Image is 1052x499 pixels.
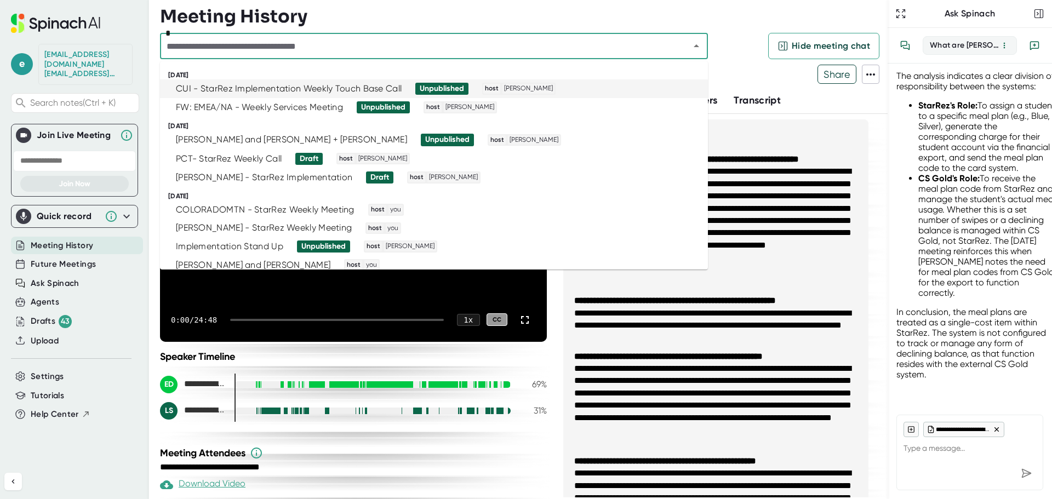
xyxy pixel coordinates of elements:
[160,376,178,393] div: ED
[918,173,980,183] strong: CS Gold's Role:
[160,478,245,491] div: Download Video
[37,211,99,222] div: Quick record
[519,379,547,389] div: 69 %
[444,102,496,112] span: [PERSON_NAME]
[489,135,506,145] span: host
[31,389,64,402] button: Tutorials
[160,402,226,420] div: Loralyn Simmons
[364,260,379,270] span: you
[425,102,442,112] span: host
[176,172,352,183] div: [PERSON_NAME] - StarRez Implementation
[176,222,352,233] div: [PERSON_NAME] - StarRez Weekly Meeting
[893,6,908,21] button: Expand to Ask Spinach page
[176,260,330,271] div: [PERSON_NAME] and [PERSON_NAME]
[734,93,781,108] button: Transcript
[31,258,96,271] button: Future Meetings
[689,38,704,54] button: Close
[176,83,402,94] div: CUI - StarRez Implementation Weekly Touch Base Call
[918,100,977,111] strong: StarRez's Role:
[31,408,79,421] span: Help Center
[171,316,217,324] div: 0:00 / 24:48
[457,314,480,326] div: 1 x
[367,223,384,233] span: host
[31,315,72,328] div: Drafts
[427,173,479,182] span: [PERSON_NAME]
[16,124,133,146] div: Join Live MeetingJoin Live Meeting
[768,33,879,59] button: Hide meeting chat
[176,134,407,145] div: [PERSON_NAME] and [PERSON_NAME] + [PERSON_NAME]
[908,8,1031,19] div: Ask Spinach
[59,315,72,328] div: 43
[338,154,355,164] span: host
[508,135,560,145] span: [PERSON_NAME]
[370,173,389,182] div: Draft
[176,102,343,113] div: FW: EMEA/NA - Weekly Services Meeting
[31,315,72,328] button: Drafts 43
[1016,463,1036,483] div: Send message
[31,408,90,421] button: Help Center
[894,35,916,56] button: View conversation history
[160,351,547,363] div: Speaker Timeline
[519,405,547,416] div: 31 %
[31,239,93,252] button: Meeting History
[734,94,781,106] span: Transcript
[18,130,29,141] img: Join Live Meeting
[361,102,405,112] div: Unpublished
[1024,35,1045,56] button: New conversation
[930,41,999,50] div: What are [PERSON_NAME] meal plans?
[818,65,856,84] span: Share
[168,122,708,130] div: [DATE]
[168,71,708,79] div: [DATE]
[792,39,870,53] span: Hide meeting chat
[160,402,178,420] div: LS
[357,154,409,164] span: [PERSON_NAME]
[59,179,90,188] span: Join Now
[817,65,856,84] button: Share
[487,313,507,326] div: CC
[30,97,136,108] span: Search notes (Ctrl + K)
[502,84,554,94] span: [PERSON_NAME]
[160,446,550,460] div: Meeting Attendees
[345,260,362,270] span: host
[1031,6,1047,21] button: Close conversation sidebar
[301,242,346,251] div: Unpublished
[425,135,470,145] div: Unpublished
[408,173,425,182] span: host
[31,277,79,290] button: Ask Spinach
[31,335,59,347] button: Upload
[168,192,708,200] div: [DATE]
[388,205,403,215] span: you
[160,376,226,393] div: Elijah Dotson
[31,296,59,308] button: Agents
[16,205,133,227] div: Quick record
[20,176,129,192] button: Join Now
[176,241,283,252] div: Implementation Stand Up
[369,205,386,215] span: host
[37,130,115,141] div: Join Live Meeting
[11,53,33,75] span: e
[483,84,500,94] span: host
[386,223,400,233] span: you
[384,242,436,251] span: [PERSON_NAME]
[4,473,22,490] button: Collapse sidebar
[300,154,318,164] div: Draft
[365,242,382,251] span: host
[31,370,64,383] button: Settings
[176,153,282,164] div: PCT- StarRez Weekly Call
[176,204,355,215] div: COLORADOMTN - StarRez Weekly Meeting
[44,50,127,79] div: edotson@starrez.com edotson@starrez.com
[420,84,464,94] div: Unpublished
[160,6,307,27] h3: Meeting History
